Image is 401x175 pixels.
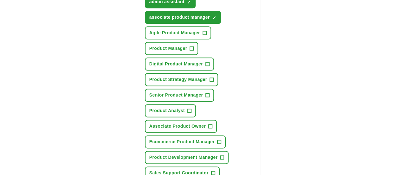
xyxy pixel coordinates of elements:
[149,92,203,98] span: Senior Product Manager
[145,135,226,148] button: Ecommerce Product Manager
[145,73,218,86] button: Product Strategy Manager
[149,123,206,130] span: Associate Product Owner
[212,15,216,20] span: ✓
[149,30,200,36] span: Agile Product Manager
[149,138,215,145] span: Ecommerce Product Manager
[145,151,229,164] button: Product Development Manager
[145,26,211,39] button: Agile Product Manager
[149,107,185,114] span: Product Analyst
[149,154,218,161] span: Product Development Manager
[149,61,203,67] span: Digital Product Manager
[145,120,217,133] button: Associate Product Owner
[149,45,187,52] span: Product Manager
[149,76,207,83] span: Product Strategy Manager
[145,104,196,117] button: Product Analyst
[145,57,214,71] button: Digital Product Manager
[149,14,210,21] span: associate product manager
[145,42,198,55] button: Product Manager
[145,11,221,24] button: associate product manager✓
[145,89,214,102] button: Senior Product Manager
